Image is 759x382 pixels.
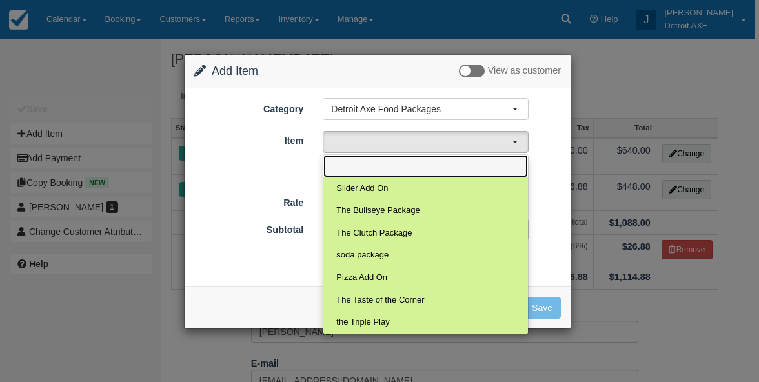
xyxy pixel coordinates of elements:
[336,227,412,239] span: The Clutch Package
[488,66,561,76] span: View as customer
[331,136,512,148] span: —
[336,294,424,307] span: The Taste of the Corner
[336,272,387,284] span: Pizza Add On
[336,316,389,328] span: the Triple Play
[185,219,313,237] label: Subtotal
[185,130,313,148] label: Item
[336,249,389,261] span: soda package
[185,98,313,116] label: Category
[336,205,420,217] span: The Bullseye Package
[336,160,345,172] span: —
[185,192,313,210] label: Rate
[523,297,561,319] button: Save
[331,103,512,116] span: Detroit Axe Food Packages
[323,131,529,153] button: —
[323,98,529,120] button: Detroit Axe Food Packages
[212,65,258,77] span: Add Item
[336,183,388,195] span: Slider Add On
